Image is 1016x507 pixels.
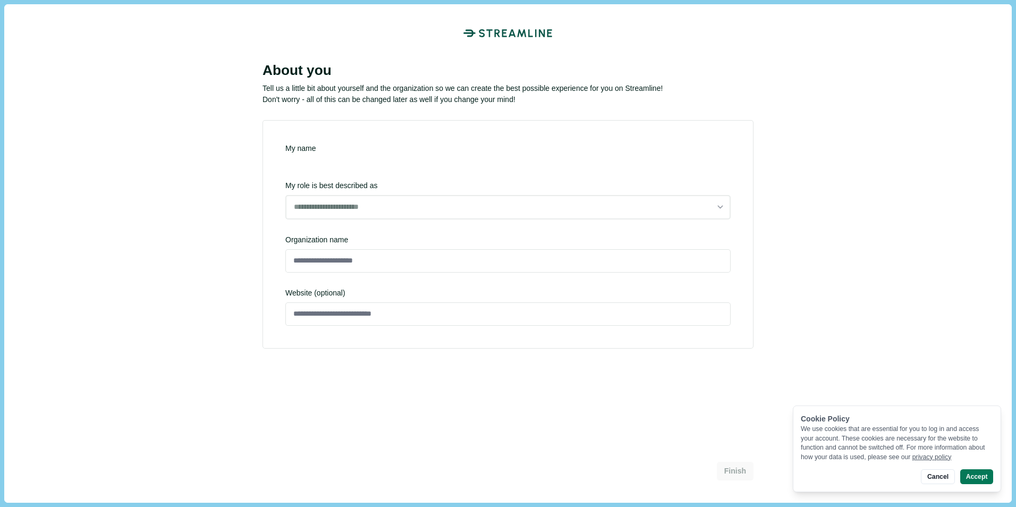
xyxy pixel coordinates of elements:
[717,462,753,480] button: Finish
[263,83,753,94] p: Tell us a little bit about yourself and the organization so we can create the best possible exper...
[263,94,753,105] p: Don't worry - all of this can be changed later as well if you change your mind!
[912,453,952,461] a: privacy policy
[285,180,731,219] div: My role is best described as
[921,469,954,484] button: Cancel
[263,62,753,79] div: About you
[285,234,731,246] div: Organization name
[285,143,731,154] div: My name
[960,469,993,484] button: Accept
[285,288,731,299] span: Website (optional)
[801,415,850,423] span: Cookie Policy
[801,425,993,462] div: We use cookies that are essential for you to log in and access your account. These cookies are ne...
